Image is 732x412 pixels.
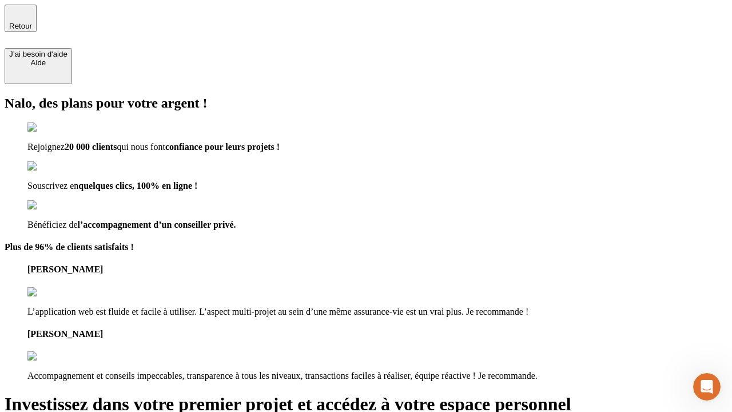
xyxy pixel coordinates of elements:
span: quelques clics, 100% en ligne ! [78,181,197,191]
img: checkmark [27,200,77,211]
span: confiance pour leurs projets ! [165,142,280,152]
div: J’ai besoin d'aide [9,50,67,58]
iframe: Intercom live chat [693,373,721,401]
span: Souscrivez en [27,181,78,191]
p: L’application web est fluide et facile à utiliser. L’aspect multi-projet au sein d’une même assur... [27,307,727,317]
img: checkmark [27,161,77,172]
h4: Plus de 96% de clients satisfaits ! [5,242,727,252]
h4: [PERSON_NAME] [27,329,727,339]
button: Retour [5,5,37,32]
button: J’ai besoin d'aideAide [5,48,72,84]
h4: [PERSON_NAME] [27,264,727,275]
span: Rejoignez [27,142,65,152]
div: Aide [9,58,67,67]
img: checkmark [27,122,77,133]
img: reviews stars [27,351,84,362]
span: qui nous font [117,142,165,152]
span: Bénéficiez de [27,220,78,229]
span: l’accompagnement d’un conseiller privé. [78,220,236,229]
span: 20 000 clients [65,142,117,152]
p: Accompagnement et conseils impeccables, transparence à tous les niveaux, transactions faciles à r... [27,371,727,381]
img: reviews stars [27,287,84,298]
h2: Nalo, des plans pour votre argent ! [5,96,727,111]
span: Retour [9,22,32,30]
